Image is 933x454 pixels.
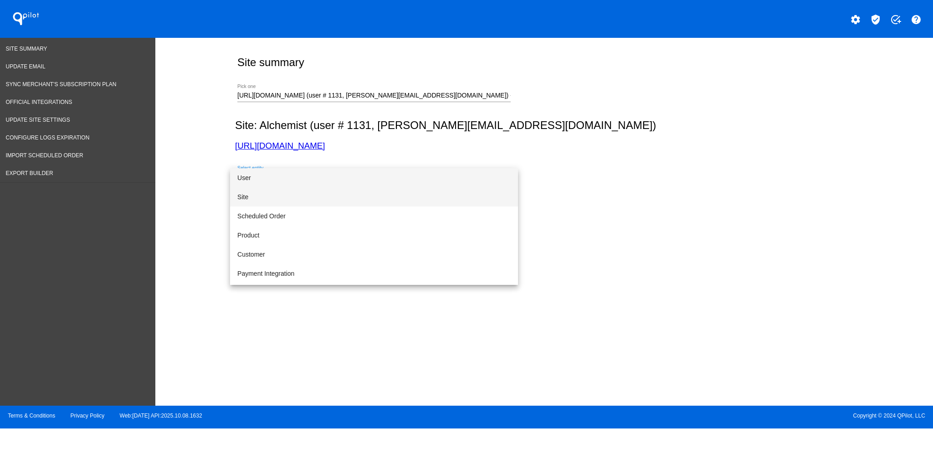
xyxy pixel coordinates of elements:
span: Site [237,187,511,206]
span: Scheduled Order [237,206,511,226]
span: Payment Integration [237,264,511,283]
span: Shipping Integration [237,283,511,302]
span: Customer [237,245,511,264]
span: Product [237,226,511,245]
span: User [237,168,511,187]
